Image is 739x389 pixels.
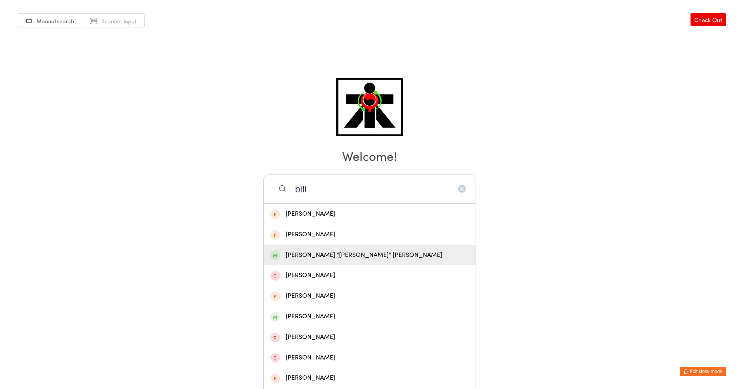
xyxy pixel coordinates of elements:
[263,174,476,203] input: Search
[336,78,403,136] img: ATI Martial Arts - Claremont
[270,229,469,240] div: [PERSON_NAME]
[270,352,469,363] div: [PERSON_NAME]
[270,291,469,301] div: [PERSON_NAME]
[270,209,469,219] div: [PERSON_NAME]
[270,332,469,342] div: [PERSON_NAME]
[102,17,137,25] span: Scanner input
[8,147,731,164] h2: Welcome!
[680,367,726,376] button: Exit kiosk mode
[691,13,726,26] a: Check Out
[270,270,469,281] div: [PERSON_NAME]
[270,311,469,322] div: [PERSON_NAME]
[270,373,469,383] div: [PERSON_NAME]
[36,17,74,25] span: Manual search
[270,250,469,260] div: [PERSON_NAME] "[PERSON_NAME]" [PERSON_NAME]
